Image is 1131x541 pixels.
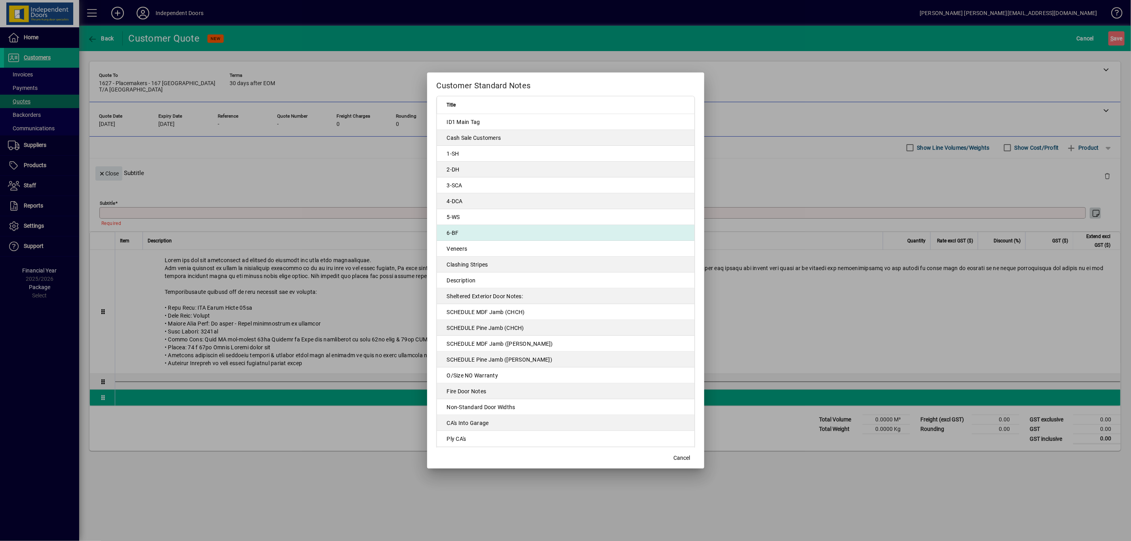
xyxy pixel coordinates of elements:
[437,399,694,415] td: Non-Standard Door Widths
[437,162,694,177] td: 2-DH
[437,225,694,241] td: 6-BF
[437,304,694,320] td: SCHEDULE MDF Jamb (CHCH)
[437,193,694,209] td: 4-DCA
[437,336,694,352] td: SCHEDULE MDF Jamb ([PERSON_NAME])
[437,130,694,146] td: Cash Sale Customers
[437,272,694,288] td: Description
[674,454,690,462] span: Cancel
[437,447,694,463] td: Bifold Minimum Door Width
[437,146,694,162] td: 1-SH
[437,241,694,257] td: Veneers
[427,72,704,95] h2: Customer Standard Notes
[437,288,694,304] td: Sheltered Exterior Door Notes:
[437,320,694,336] td: SCHEDULE Pine Jamb (CHCH)
[437,368,694,383] td: O/Size NO Warranty
[669,451,695,465] button: Cancel
[437,415,694,431] td: CA's Into Garage
[437,352,694,368] td: SCHEDULE Pine Jamb ([PERSON_NAME])
[437,383,694,399] td: Fire Door Notes
[437,177,694,193] td: 3-SCA
[447,101,456,109] span: Title
[437,209,694,225] td: 5-WS
[437,431,694,447] td: Ply CA's
[437,257,694,272] td: Clashing Stripes
[437,114,694,130] td: ID1 Main Tag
